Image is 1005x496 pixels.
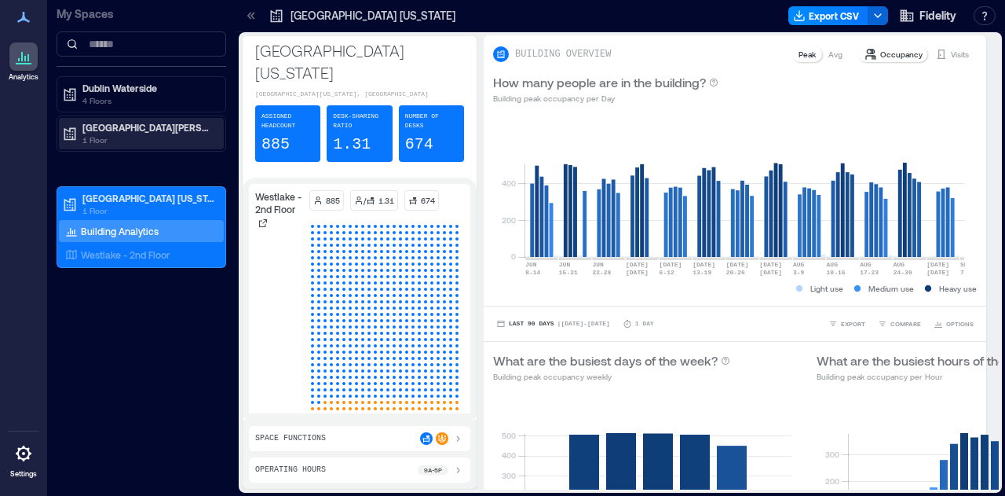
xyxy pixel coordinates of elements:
[626,261,649,268] text: [DATE]
[493,73,706,92] p: How many people are in the building?
[378,194,394,207] p: 1.31
[919,8,956,24] span: Fidelity
[255,432,326,445] p: Space Functions
[493,370,730,383] p: Building peak occupancy weekly
[493,92,718,105] p: Building peak occupancy per Day
[405,134,433,156] p: 674
[82,94,214,107] p: 4 Floors
[660,261,682,268] text: [DATE]
[793,269,805,276] text: 3-9
[10,469,37,479] p: Settings
[502,215,516,225] tspan: 200
[525,261,537,268] text: JUN
[255,39,464,83] p: [GEOGRAPHIC_DATA] [US_STATE]
[939,282,977,295] p: Heavy use
[726,269,745,276] text: 20-26
[333,112,386,130] p: Desk-sharing ratio
[960,269,975,276] text: 7-13
[894,261,905,268] text: AUG
[875,316,924,332] button: COMPARE
[502,178,516,188] tspan: 400
[82,82,214,94] p: Dublin Waterside
[827,261,839,268] text: AUG
[960,261,972,268] text: SEP
[291,8,455,24] p: [GEOGRAPHIC_DATA] [US_STATE]
[82,134,214,146] p: 1 Floor
[493,351,718,370] p: What are the busiest days of the week?
[559,269,578,276] text: 15-21
[951,48,969,61] p: Visits
[559,261,571,268] text: JUN
[255,90,464,99] p: [GEOGRAPHIC_DATA][US_STATE], [GEOGRAPHIC_DATA]
[825,476,839,486] tspan: 200
[82,192,214,204] p: [GEOGRAPHIC_DATA] [US_STATE]
[868,282,914,295] p: Medium use
[261,112,314,130] p: Assigned Headcount
[502,431,516,440] tspan: 500
[799,48,816,61] p: Peak
[894,269,912,276] text: 24-30
[424,465,442,475] p: 9a - 5p
[405,112,458,130] p: Number of Desks
[726,261,749,268] text: [DATE]
[333,134,371,156] p: 1.31
[759,261,782,268] text: [DATE]
[261,134,290,156] p: 885
[592,269,611,276] text: 22-28
[525,269,540,276] text: 8-14
[9,72,38,82] p: Analytics
[841,319,865,329] span: EXPORT
[5,435,42,483] a: Settings
[880,48,923,61] p: Occupancy
[926,261,949,268] text: [DATE]
[81,225,159,237] p: Building Analytics
[693,261,715,268] text: [DATE]
[82,121,214,134] p: [GEOGRAPHIC_DATA][PERSON_NAME]
[810,282,843,295] p: Light use
[894,3,961,28] button: Fidelity
[502,450,516,460] tspan: 400
[860,269,879,276] text: 17-23
[4,38,43,86] a: Analytics
[926,269,949,276] text: [DATE]
[890,319,921,329] span: COMPARE
[626,269,649,276] text: [DATE]
[255,190,303,215] p: Westlake - 2nd Floor
[635,319,654,329] p: 1 Day
[860,261,872,268] text: AUG
[946,319,974,329] span: OPTIONS
[693,269,711,276] text: 13-19
[828,48,842,61] p: Avg
[660,269,674,276] text: 6-12
[81,248,170,261] p: Westlake - 2nd Floor
[825,316,868,332] button: EXPORT
[930,316,977,332] button: OPTIONS
[788,6,868,25] button: Export CSV
[502,471,516,480] tspan: 300
[493,316,613,332] button: Last 90 Days |[DATE]-[DATE]
[515,48,611,61] p: BUILDING OVERVIEW
[326,194,340,207] p: 885
[57,6,226,22] p: My Spaces
[793,261,805,268] text: AUG
[82,204,214,217] p: 1 Floor
[255,464,326,476] p: Operating Hours
[827,269,846,276] text: 10-16
[759,269,782,276] text: [DATE]
[592,261,604,268] text: JUN
[364,194,366,207] p: /
[825,450,839,459] tspan: 300
[421,194,435,207] p: 674
[511,252,516,261] tspan: 0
